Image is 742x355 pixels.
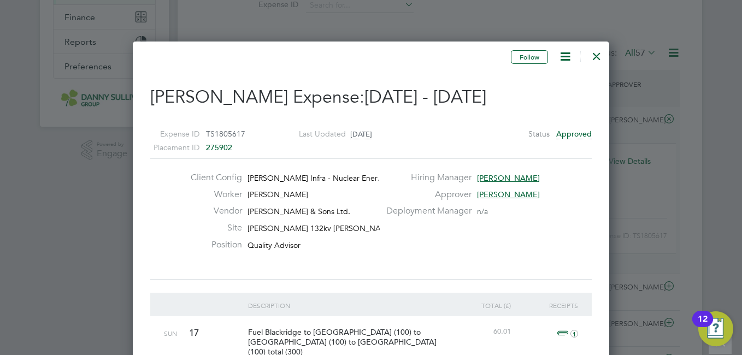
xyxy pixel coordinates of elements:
[380,172,472,184] label: Hiring Manager
[150,86,592,109] h2: [PERSON_NAME] Expense:
[477,173,540,183] span: [PERSON_NAME]
[493,327,511,336] span: 60.01
[182,222,242,234] label: Site
[137,127,199,141] label: Expense ID
[248,206,350,216] span: [PERSON_NAME] & Sons Ltd.
[477,206,488,216] span: n/a
[206,143,232,152] span: 275902
[182,172,242,184] label: Client Config
[189,327,199,339] span: 17
[137,141,199,155] label: Placement ID
[528,127,550,141] label: Status
[164,329,177,338] span: Sun
[248,190,308,199] span: [PERSON_NAME]
[245,293,447,318] div: Description
[698,311,733,346] button: Open Resource Center, 12 new notifications
[182,189,242,200] label: Worker
[556,129,592,139] span: Approved
[182,239,242,251] label: Position
[206,129,245,139] span: TS1805617
[698,319,708,333] div: 12
[511,50,548,64] button: Follow
[283,127,346,141] label: Last Updated
[477,190,540,199] span: [PERSON_NAME]
[364,86,486,108] span: [DATE] - [DATE]
[380,205,472,217] label: Deployment Manager
[570,330,578,338] i: 1
[248,240,301,250] span: Quality Advisor
[248,173,385,183] span: [PERSON_NAME] Infra - Nuclear Ener…
[446,293,514,318] div: Total (£)
[248,223,460,233] span: [PERSON_NAME] 132kv [PERSON_NAME] Modification Wo…
[182,205,242,217] label: Vendor
[350,129,372,139] span: [DATE]
[514,293,581,318] div: Receipts
[380,189,472,200] label: Approver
